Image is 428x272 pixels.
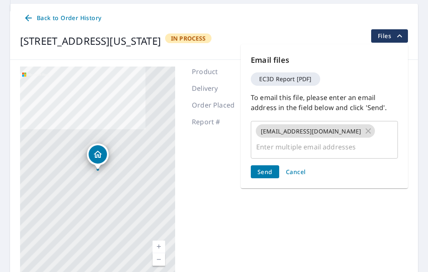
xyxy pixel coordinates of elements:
span: Files [378,31,405,41]
p: To email this file, please enter an email address in the field below and click 'Send'. [251,92,398,113]
p: Report # [192,117,242,127]
span: EC3D Report [PDF] [254,76,317,82]
p: Delivery [192,83,242,93]
button: Send [251,165,279,178]
a: Back to Order History [20,10,104,26]
span: [EMAIL_ADDRESS][DOMAIN_NAME] [256,127,366,135]
input: Enter multiple email addresses [255,139,382,155]
span: Cancel [286,168,306,176]
p: Order Placed [192,100,242,110]
p: Email files [251,54,398,66]
a: Current Level 17, Zoom In [153,241,165,253]
p: Product [192,67,242,77]
span: Back to Order History [23,13,101,23]
a: Current Level 17, Zoom Out [153,253,165,266]
span: Send [257,168,273,176]
div: Dropped pin, building 1, Residential property, 121 N Washington St Naperville, IL 60540 [87,144,109,169]
button: filesDropdownBtn-67620812 [371,29,408,43]
span: In Process [166,34,211,42]
div: [EMAIL_ADDRESS][DOMAIN_NAME] [256,124,375,138]
div: [STREET_ADDRESS][US_STATE] [20,33,161,49]
button: Cancel [283,165,309,178]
